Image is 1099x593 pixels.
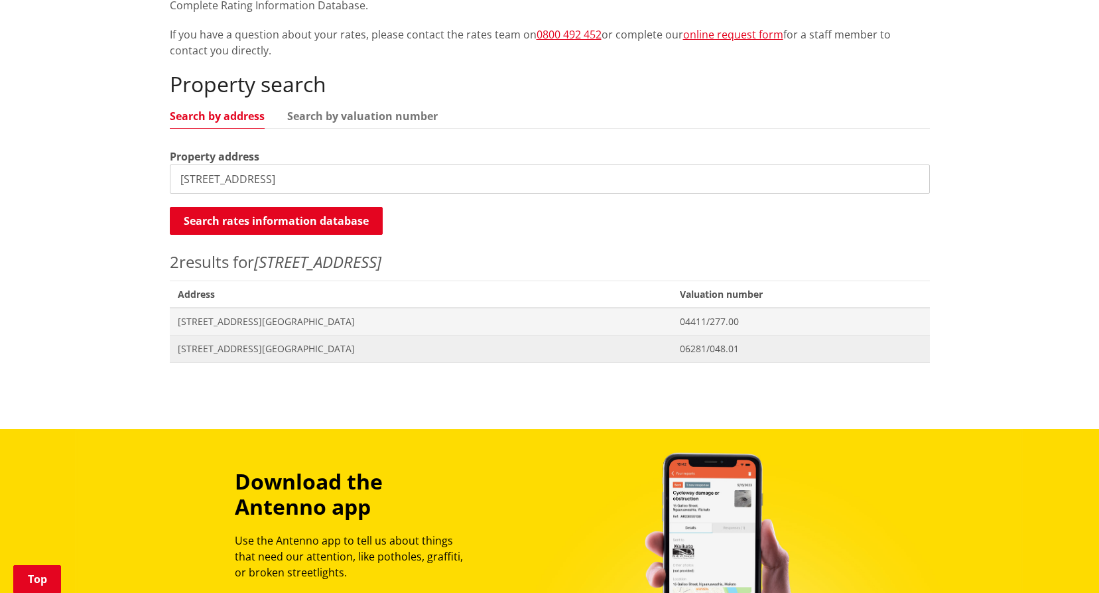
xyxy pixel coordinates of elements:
h3: Download the Antenno app [235,469,475,520]
span: 2 [170,251,179,273]
input: e.g. Duke Street NGARUAWAHIA [170,165,930,194]
iframe: Messenger Launcher [1038,537,1086,585]
span: Address [170,281,673,308]
p: If you have a question about your rates, please contact the rates team on or complete our for a s... [170,27,930,58]
span: [STREET_ADDRESS][GEOGRAPHIC_DATA] [178,315,665,328]
span: 06281/048.01 [680,342,921,356]
h2: Property search [170,72,930,97]
span: 04411/277.00 [680,315,921,328]
em: [STREET_ADDRESS] [254,251,381,273]
a: 0800 492 452 [537,27,602,42]
a: Top [13,565,61,593]
span: Valuation number [672,281,929,308]
a: [STREET_ADDRESS][GEOGRAPHIC_DATA] 06281/048.01 [170,335,930,362]
a: Search by valuation number [287,111,438,121]
button: Search rates information database [170,207,383,235]
a: [STREET_ADDRESS][GEOGRAPHIC_DATA] 04411/277.00 [170,308,930,335]
a: Search by address [170,111,265,121]
label: Property address [170,149,259,165]
p: Use the Antenno app to tell us about things that need our attention, like potholes, graffiti, or ... [235,533,475,580]
span: [STREET_ADDRESS][GEOGRAPHIC_DATA] [178,342,665,356]
a: online request form [683,27,783,42]
p: results for [170,250,930,274]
